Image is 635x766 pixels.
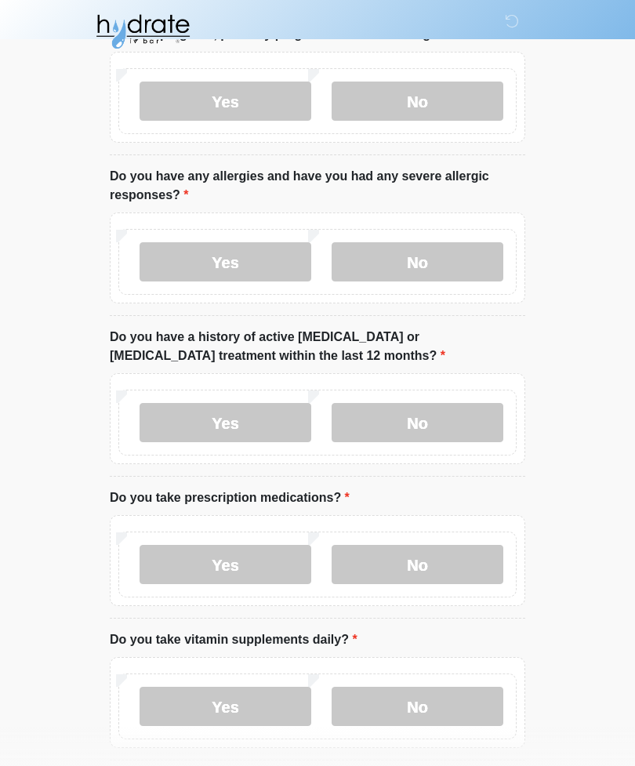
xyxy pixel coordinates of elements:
[332,82,503,121] label: No
[332,403,503,442] label: No
[332,545,503,584] label: No
[140,403,311,442] label: Yes
[110,488,350,507] label: Do you take prescription medications?
[332,242,503,281] label: No
[140,82,311,121] label: Yes
[140,545,311,584] label: Yes
[110,328,525,365] label: Do you have a history of active [MEDICAL_DATA] or [MEDICAL_DATA] treatment within the last 12 mon...
[110,167,525,205] label: Do you have any allergies and have you had any severe allergic responses?
[94,12,191,51] img: Hydrate IV Bar - Fort Collins Logo
[332,687,503,726] label: No
[140,687,311,726] label: Yes
[110,630,357,649] label: Do you take vitamin supplements daily?
[140,242,311,281] label: Yes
